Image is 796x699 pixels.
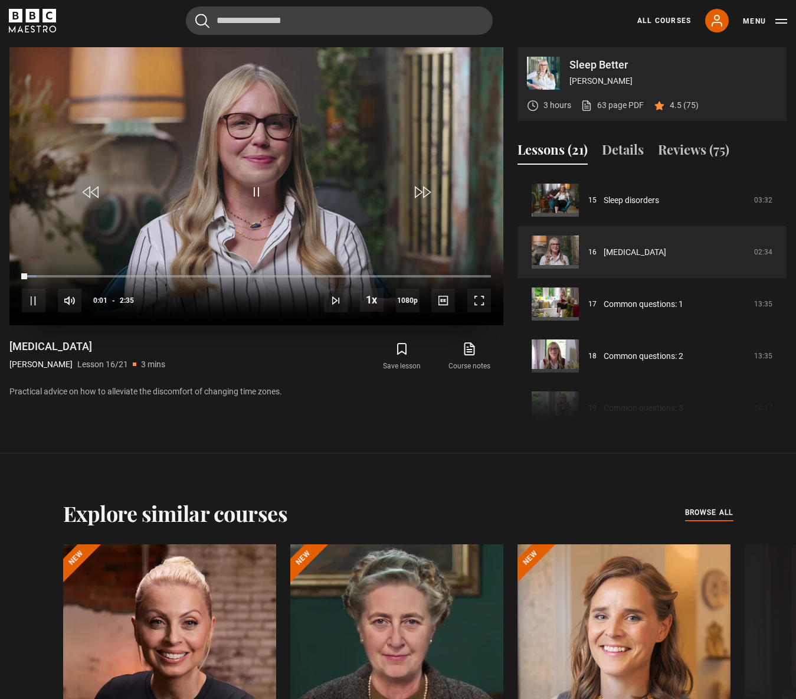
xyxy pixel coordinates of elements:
[743,15,787,27] button: Toggle navigation
[670,99,699,112] p: 4.5 (75)
[396,289,420,312] span: 1080p
[9,358,73,371] p: [PERSON_NAME]
[324,289,348,312] button: Next Lesson
[360,288,384,312] button: Playback Rate
[93,290,107,311] span: 0:01
[9,47,503,325] video-js: Video Player
[9,9,56,32] svg: BBC Maestro
[141,358,165,371] p: 3 mins
[685,507,733,520] a: browse all
[195,14,209,28] button: Submit the search query
[467,289,491,312] button: Fullscreen
[604,298,683,311] a: Common questions: 1
[22,289,45,312] button: Pause
[604,246,666,259] a: [MEDICAL_DATA]
[517,140,588,165] button: Lessons (21)
[602,140,644,165] button: Details
[658,140,729,165] button: Reviews (75)
[120,290,134,311] span: 2:35
[77,358,128,371] p: Lesson 16/21
[9,339,165,354] h1: [MEDICAL_DATA]
[9,386,503,398] p: Practical advice on how to alleviate the discomfort of changing time zones.
[685,507,733,518] span: browse all
[604,194,659,207] a: Sleep disorders
[58,289,81,312] button: Mute
[431,289,455,312] button: Captions
[186,6,493,35] input: Search
[22,275,491,277] div: Progress Bar
[637,15,691,26] a: All Courses
[604,350,683,362] a: Common questions: 2
[112,296,115,305] span: -
[581,99,644,112] a: 63 page PDF
[436,339,503,374] a: Course notes
[396,289,420,312] div: Current quality: 1080p
[543,99,571,112] p: 3 hours
[368,339,435,374] button: Save lesson
[569,60,777,70] p: Sleep Better
[569,75,777,87] p: [PERSON_NAME]
[63,501,288,525] h2: Explore similar courses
